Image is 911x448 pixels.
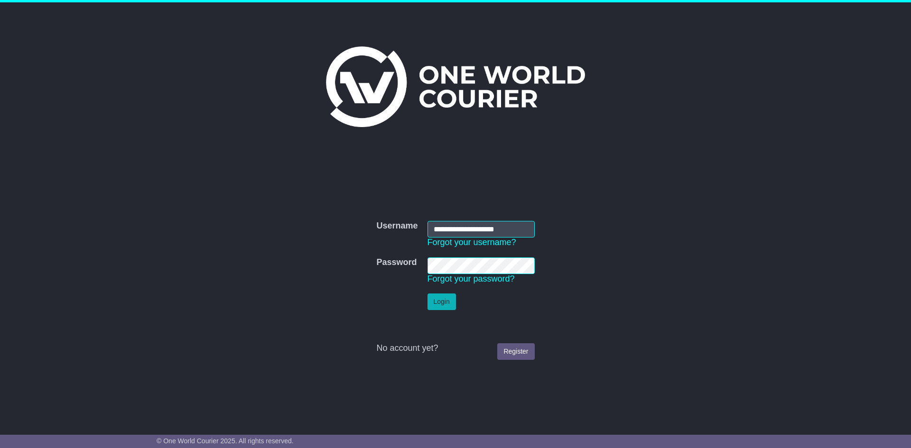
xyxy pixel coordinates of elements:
div: No account yet? [376,343,534,354]
a: Forgot your username? [428,238,516,247]
a: Register [497,343,534,360]
a: Forgot your password? [428,274,515,283]
label: Password [376,257,417,268]
button: Login [428,293,456,310]
label: Username [376,221,418,231]
span: © One World Courier 2025. All rights reserved. [157,437,294,445]
img: One World [326,46,585,127]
